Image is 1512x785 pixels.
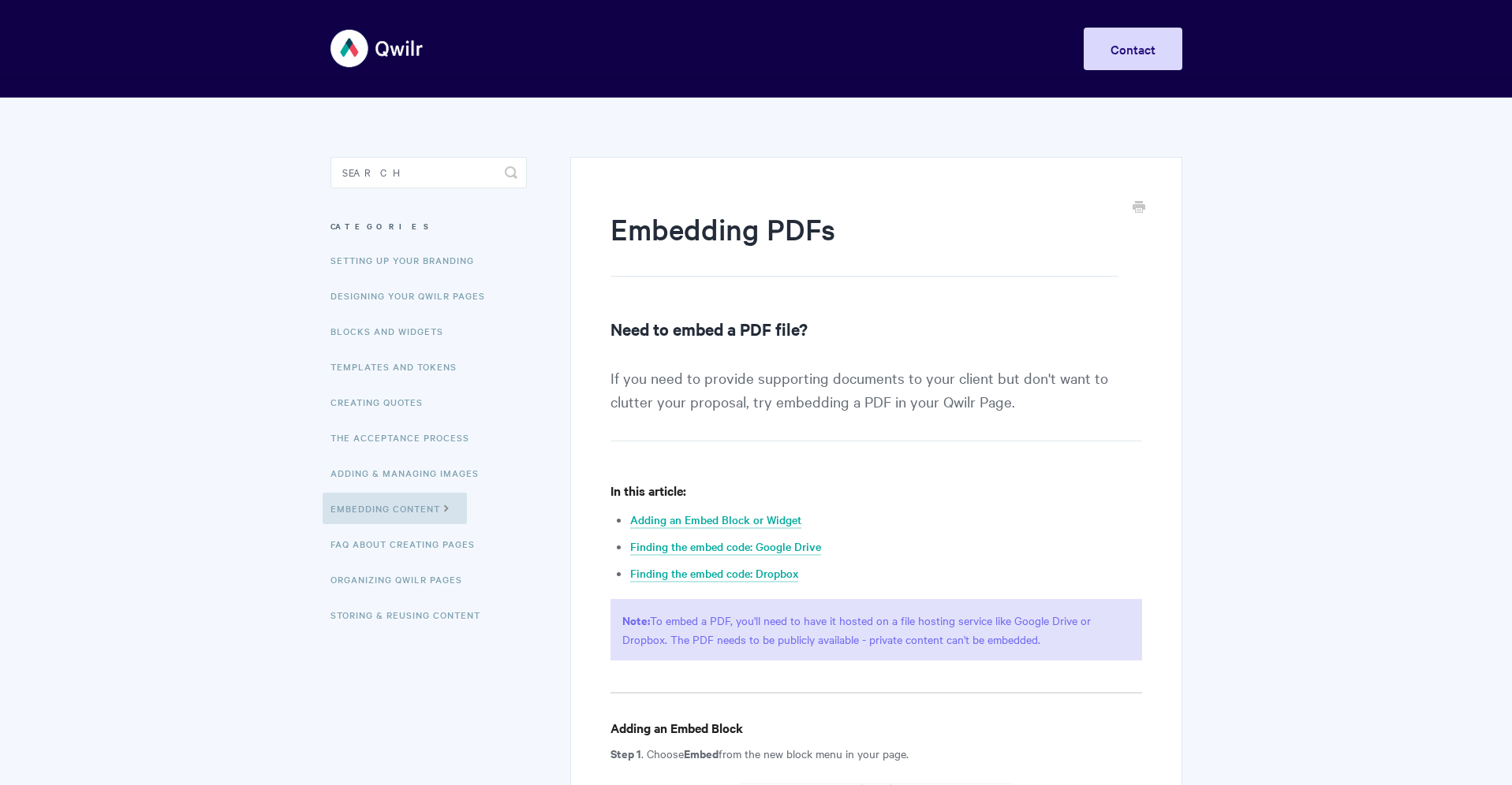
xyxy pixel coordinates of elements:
h1: Embedding PDFs [610,209,1118,277]
a: The Acceptance Process [330,422,481,453]
strong: Note: [622,612,650,628]
a: Embedding Content [323,493,467,524]
a: Finding the embed code: Dropbox [630,565,798,582]
h3: Categories [330,212,527,240]
a: Adding an Embed Block or Widget [630,512,801,529]
p: If you need to provide supporting documents to your client but don't want to clutter your proposa... [610,366,1141,441]
a: Print this Article [1133,199,1145,217]
a: FAQ About Creating Pages [330,528,487,560]
a: Designing Your Qwilr Pages [330,280,497,311]
img: Qwilr Help Center [330,19,424,78]
a: Storing & Reusing Content [330,599,492,631]
h4: Adding an Embed Block [610,718,1141,738]
strong: Embed [684,745,719,761]
a: Organizing Qwilr Pages [330,564,474,595]
a: Blocks and Widgets [330,315,455,347]
a: Adding & Managing Images [330,457,491,489]
strong: Step 1 [610,745,641,761]
a: Creating Quotes [330,386,435,418]
a: Finding the embed code: Google Drive [630,538,821,556]
p: . Choose from the new block menu in your page. [610,744,1141,763]
a: Setting up your Branding [330,244,486,276]
p: To embed a PDF, you'll need to have it hosted on a file hosting service like Google Drive or Drop... [610,599,1141,660]
input: Search [330,157,527,188]
h2: Need to embed a PDF file? [610,316,1141,341]
a: Contact [1084,28,1182,70]
a: Templates and Tokens [330,351,469,382]
strong: In this article: [610,482,686,499]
